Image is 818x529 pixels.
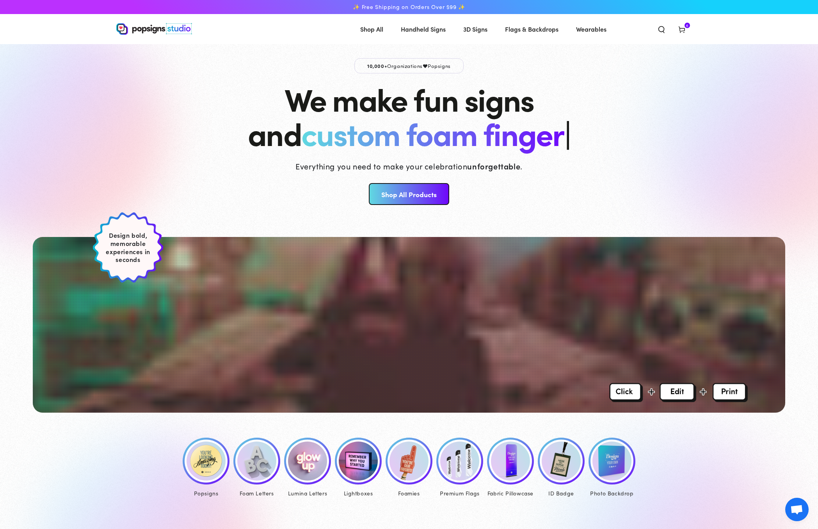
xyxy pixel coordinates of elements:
a: Photo Backdrop Photo Backdrop [587,438,637,499]
img: ID Badge [542,442,581,481]
img: Foamies® [389,442,429,481]
a: 3D Signs [457,19,493,39]
a: Wearables [570,19,612,39]
div: Foamies [386,488,432,498]
div: Lightboxes [335,488,382,498]
span: ✨ Free Shipping on Orders Over $99 ✨ [353,4,465,11]
span: Wearables [576,23,606,35]
p: Everything you need to make your celebration . [295,160,523,171]
a: Foamies® Foamies [384,438,434,499]
a: Foam Letters Foam Letters [231,438,282,499]
strong: unforgettable [467,160,520,171]
span: | [564,110,570,155]
a: Shop All Products [369,183,449,205]
span: 10,000+ [367,62,387,69]
a: Popsigns Popsigns [181,438,231,499]
img: Lumina Lightboxes [339,442,378,481]
div: ID Badge [538,488,585,498]
a: Flags & Backdrops [499,19,564,39]
div: Photo Backdrop [589,488,635,498]
img: Lumina Letters [288,442,327,481]
span: custom foam finger [301,111,564,154]
div: Fabric Pillowcase [487,488,534,498]
div: Premium Flags [436,488,483,498]
img: Overlay Image [609,383,748,402]
img: Premium Feather Flags [440,442,479,481]
a: Open chat [785,498,809,521]
a: Premium Feather Flags Premium Flags [434,438,485,499]
a: Fabric Pillowcase Fabric Pillowcase [485,438,536,499]
div: Lumina Letters [284,488,331,498]
div: Foam Letters [233,488,280,498]
span: Flags & Backdrops [505,23,558,35]
h1: We make fun signs and [248,81,570,150]
img: Photo Backdrop [592,442,631,481]
a: Lumina Letters Lumina Letters [282,438,333,499]
a: ID Badge ID Badge [536,438,587,499]
a: Handheld Signs [395,19,452,39]
summary: Search our site [651,20,672,37]
a: Shop All [354,19,389,39]
img: Fabric Pillowcase [491,442,530,481]
span: Shop All [360,23,383,35]
div: Popsigns [183,488,229,498]
span: 6 [686,23,688,28]
img: Popsigns [187,442,226,481]
span: Handheld Signs [401,23,446,35]
img: Foam Letters [237,442,276,481]
a: Lumina Lightboxes Lightboxes [333,438,384,499]
p: Organizations Popsigns [354,58,464,73]
span: 3D Signs [463,23,487,35]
